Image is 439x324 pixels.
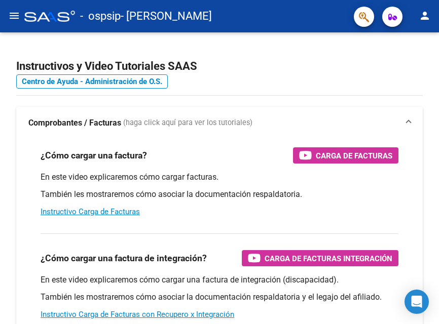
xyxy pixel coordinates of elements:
[8,10,20,22] mat-icon: menu
[41,207,140,216] a: Instructivo Carga de Facturas
[16,57,423,76] h2: Instructivos y Video Tutoriales SAAS
[41,189,398,200] p: También les mostraremos cómo asociar la documentación respaldatoria.
[41,251,207,265] h3: ¿Cómo cargar una factura de integración?
[316,149,392,162] span: Carga de Facturas
[121,5,212,27] span: - [PERSON_NAME]
[28,117,121,129] strong: Comprobantes / Facturas
[80,5,121,27] span: - ospsip
[41,292,398,303] p: También les mostraremos cómo asociar la documentación respaldatoria y el legajo del afiliado.
[41,310,234,319] a: Instructivo Carga de Facturas con Recupero x Integración
[265,252,392,265] span: Carga de Facturas Integración
[41,172,398,183] p: En este video explicaremos cómo cargar facturas.
[16,107,423,139] mat-expansion-panel-header: Comprobantes / Facturas (haga click aquí para ver los tutoriales)
[293,147,398,164] button: Carga de Facturas
[405,290,429,314] div: Open Intercom Messenger
[41,274,398,286] p: En este video explicaremos cómo cargar una factura de integración (discapacidad).
[242,250,398,266] button: Carga de Facturas Integración
[419,10,431,22] mat-icon: person
[16,74,168,89] a: Centro de Ayuda - Administración de O.S.
[123,117,252,129] span: (haga click aquí para ver los tutoriales)
[41,148,147,163] h3: ¿Cómo cargar una factura?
